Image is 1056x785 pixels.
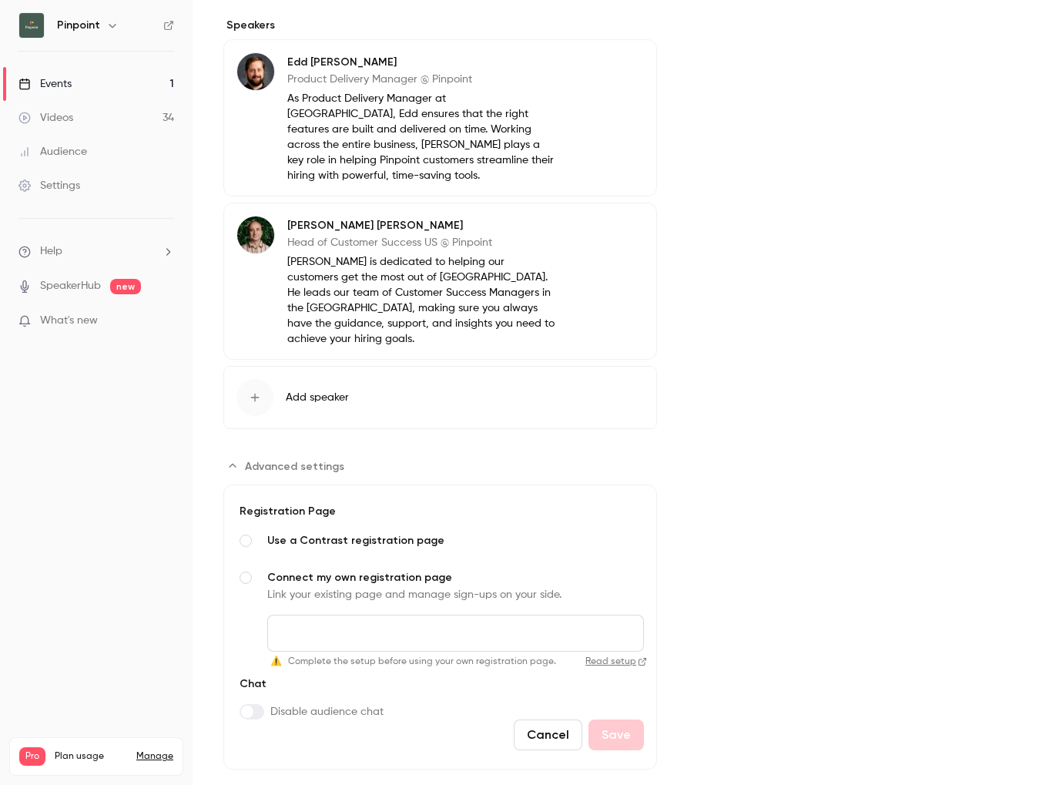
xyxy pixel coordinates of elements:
[18,243,174,260] li: help-dropdown-opener
[287,218,557,233] p: [PERSON_NAME] [PERSON_NAME]
[19,747,45,766] span: Pro
[18,178,80,193] div: Settings
[223,454,354,478] button: Advanced settings
[287,235,557,250] p: Head of Customer Success US @ Pinpoint
[55,750,127,763] span: Plan usage
[223,366,657,429] button: Add speaker
[267,615,644,652] input: Connect my own registration pageLink your existing page and manage sign-ups on your side.⚠️Comple...
[40,278,101,294] a: SpeakerHub
[270,704,384,720] span: Disable audience chat
[18,110,73,126] div: Videos
[237,216,274,253] img: Paul Simpson
[286,390,349,405] span: Add speaker
[562,656,647,668] a: Read setup
[287,72,557,87] p: Product Delivery Manager @ Pinpoint
[18,76,72,92] div: Events
[40,243,62,260] span: Help
[156,314,174,328] iframe: Noticeable Trigger
[267,587,644,602] div: Link your existing page and manage sign-ups on your side.
[223,18,657,33] label: Speakers
[287,254,557,347] p: [PERSON_NAME] is dedicated to helping our customers get the most out of [GEOGRAPHIC_DATA]. He lea...
[267,570,644,585] span: Connect my own registration page
[223,454,657,770] section: Advanced settings
[237,53,274,90] img: Edd Slaney
[288,655,556,669] span: Complete the setup before using your own registration page.
[270,655,647,669] div: ⚠️
[19,13,44,38] img: Pinpoint
[136,750,173,763] a: Manage
[236,504,644,519] div: Registration Page
[223,39,657,196] div: Edd SlaneyEdd [PERSON_NAME]Product Delivery Manager @ PinpointAs Product Delivery Manager at [GEO...
[287,91,557,183] p: As Product Delivery Manager at [GEOGRAPHIC_DATA], Edd ensures that the right features are built a...
[110,279,141,294] span: new
[287,55,557,70] p: Edd [PERSON_NAME]
[57,18,100,33] h6: Pinpoint
[245,458,344,475] span: Advanced settings
[223,203,657,360] div: Paul Simpson[PERSON_NAME] [PERSON_NAME]Head of Customer Success US @ Pinpoint[PERSON_NAME] is ded...
[514,720,582,750] button: Cancel
[18,144,87,159] div: Audience
[267,533,644,548] span: Use a Contrast registration page
[236,676,384,704] div: Chat
[40,313,98,329] span: What's new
